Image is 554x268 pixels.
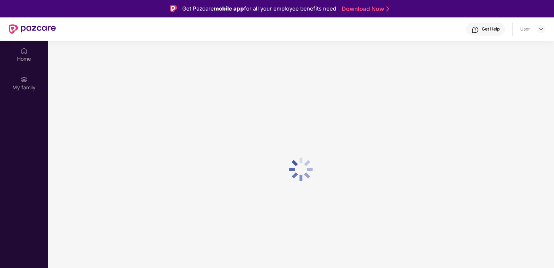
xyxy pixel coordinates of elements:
img: svg+xml;base64,PHN2ZyBpZD0iRHJvcGRvd24tMzJ4MzIiIHhtbG5zPSJodHRwOi8vd3d3LnczLm9yZy8yMDAwL3N2ZyIgd2... [538,26,544,32]
img: svg+xml;base64,PHN2ZyBpZD0iSGVscC0zMngzMiIgeG1sbnM9Imh0dHA6Ly93d3cudzMub3JnLzIwMDAvc3ZnIiB3aWR0aD... [472,26,479,33]
img: Logo [170,5,177,12]
img: Stroke [386,5,389,13]
img: svg+xml;base64,PHN2ZyB3aWR0aD0iMjAiIGhlaWdodD0iMjAiIHZpZXdCb3g9IjAgMCAyMCAyMCIgZmlsbD0ibm9uZSIgeG... [20,76,28,83]
a: Download Now [342,5,387,13]
strong: mobile app [214,5,244,12]
div: Get Pazcare for all your employee benefits need [182,4,336,13]
div: Get Help [482,26,500,32]
div: User [520,26,530,32]
img: svg+xml;base64,PHN2ZyBpZD0iSG9tZSIgeG1sbnM9Imh0dHA6Ly93d3cudzMub3JnLzIwMDAvc3ZnIiB3aWR0aD0iMjAiIG... [20,47,28,54]
img: New Pazcare Logo [9,24,56,34]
